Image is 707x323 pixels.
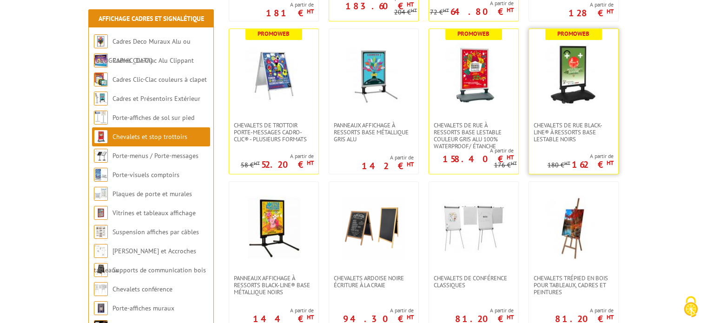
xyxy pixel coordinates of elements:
[411,7,417,13] sup: HT
[266,10,314,16] p: 181 €
[362,154,414,161] span: A partir de
[112,285,172,293] a: Chevalets conférence
[341,43,406,108] img: Panneaux affichage à ressorts base métallique Gris Alu
[457,30,489,38] b: Promoweb
[674,291,707,323] button: Cookies (fenêtre modale)
[494,162,517,169] p: 176 €
[434,275,514,289] span: Chevalets de Conférence Classiques
[229,122,318,143] a: Chevalets de trottoir porte-messages Cadro-Clic® - Plusieurs formats
[234,275,314,296] span: Panneaux affichage à ressorts Black-Line® base métallique Noirs
[568,10,614,16] p: 128 €
[443,156,514,162] p: 158.40 €
[343,316,414,322] p: 94.30 €
[94,244,108,258] img: Cimaises et Accroches tableaux
[511,160,517,166] sup: HT
[112,171,179,179] a: Porte-visuels comptoirs
[241,196,306,261] img: Panneaux affichage à ressorts Black-Line® base métallique Noirs
[394,9,417,16] p: 204 €
[334,122,414,143] span: Panneaux affichage à ressorts base métallique Gris Alu
[253,316,314,322] p: 144 €
[94,168,108,182] img: Porte-visuels comptoirs
[407,313,414,321] sup: HT
[507,313,514,321] sup: HT
[564,160,570,166] sup: HT
[234,122,314,143] span: Chevalets de trottoir porte-messages Cadro-Clic® - Plusieurs formats
[607,7,614,15] sup: HT
[94,73,108,86] img: Cadres Clic-Clac couleurs à clapet
[329,122,418,143] a: Panneaux affichage à ressorts base métallique Gris Alu
[529,122,618,143] a: Chevalets de rue Black-Line® à ressorts base lestable Noirs
[443,7,449,13] sup: HT
[557,30,589,38] b: Promoweb
[455,307,514,314] span: A partir de
[94,92,108,105] img: Cadres et Présentoirs Extérieur
[407,0,414,8] sup: HT
[341,196,406,261] img: Chevalets Ardoise Noire écriture à la craie
[362,163,414,169] p: 142 €
[307,7,314,15] sup: HT
[241,162,260,169] p: 58 €
[607,313,614,321] sup: HT
[94,225,108,239] img: Suspension affiches par câbles
[429,275,518,289] a: Chevalets de Conférence Classiques
[241,152,314,160] span: A partir de
[94,149,108,163] img: Porte-menus / Porte-messages
[548,152,614,160] span: A partir de
[112,132,187,141] a: Chevalets et stop trottoirs
[241,43,306,108] img: Chevalets de trottoir porte-messages Cadro-Clic® - Plusieurs formats
[450,9,514,14] p: 64.80 €
[429,122,518,150] a: Chevalets de rue à ressorts base lestable couleur Gris Alu 100% waterproof/ étanche
[307,159,314,167] sup: HT
[345,3,414,9] p: 183.60 €
[572,162,614,167] p: 162 €
[112,304,174,312] a: Porte-affiches muraux
[253,307,314,314] span: A partir de
[507,6,514,14] sup: HT
[94,130,108,144] img: Chevalets et stop trottoirs
[112,94,200,103] a: Cadres et Présentoirs Extérieur
[266,1,314,8] span: A partir de
[94,247,196,274] a: [PERSON_NAME] et Accroches tableaux
[455,316,514,322] p: 81.20 €
[534,122,614,143] span: Chevalets de rue Black-Line® à ressorts base lestable Noirs
[541,43,606,108] img: Chevalets de rue Black-Line® à ressorts base lestable Noirs
[94,301,108,315] img: Porte-affiches muraux
[307,313,314,321] sup: HT
[679,295,702,318] img: Cookies (fenêtre modale)
[112,190,192,198] a: Plaques de porte et murales
[112,228,199,236] a: Suspension affiches par câbles
[112,56,194,65] a: Cadres Clic-Clac Alu Clippant
[434,122,514,150] span: Chevalets de rue à ressorts base lestable couleur Gris Alu 100% waterproof/ étanche
[334,275,414,289] span: Chevalets Ardoise Noire écriture à la craie
[441,196,506,261] img: Chevalets de Conférence Classiques
[94,34,108,48] img: Cadres Deco Muraux Alu ou Bois
[343,307,414,314] span: A partir de
[529,275,618,296] a: Chevalets Trépied en bois pour tableaux, cadres et peintures
[534,275,614,296] span: Chevalets Trépied en bois pour tableaux, cadres et peintures
[99,14,204,23] a: Affichage Cadres et Signalétique
[541,196,606,261] img: Chevalets Trépied en bois pour tableaux, cadres et peintures
[94,111,108,125] img: Porte-affiches de sol sur pied
[261,162,314,167] p: 52.20 €
[112,113,194,122] a: Porte-affiches de sol sur pied
[429,147,514,154] span: A partir de
[94,37,191,65] a: Cadres Deco Muraux Alu ou [GEOGRAPHIC_DATA]
[568,1,614,8] span: A partir de
[507,153,514,161] sup: HT
[329,275,418,289] a: Chevalets Ardoise Noire écriture à la craie
[430,9,449,16] p: 72 €
[254,160,260,166] sup: HT
[229,275,318,296] a: Panneaux affichage à ressorts Black-Line® base métallique Noirs
[548,162,570,169] p: 180 €
[407,160,414,168] sup: HT
[112,75,207,84] a: Cadres Clic-Clac couleurs à clapet
[94,187,108,201] img: Plaques de porte et murales
[258,30,290,38] b: Promoweb
[112,209,196,217] a: Vitrines et tableaux affichage
[555,316,614,322] p: 81.20 €
[441,43,506,108] img: Chevalets de rue à ressorts base lestable couleur Gris Alu 100% waterproof/ étanche
[112,152,198,160] a: Porte-menus / Porte-messages
[555,307,614,314] span: A partir de
[94,206,108,220] img: Vitrines et tableaux affichage
[94,282,108,296] img: Chevalets conférence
